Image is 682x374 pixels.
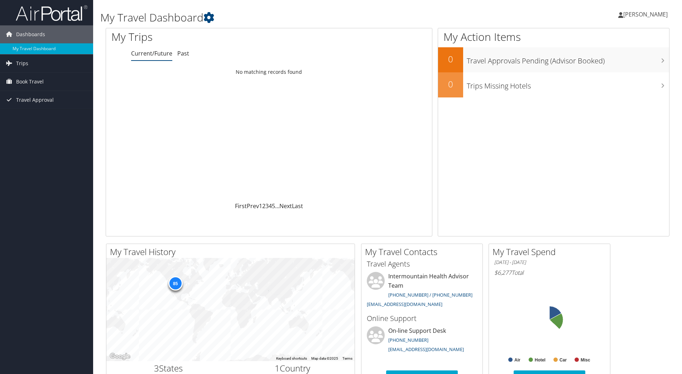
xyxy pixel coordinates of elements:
[16,73,44,91] span: Book Travel
[16,25,45,43] span: Dashboards
[559,358,567,363] text: Car
[311,356,338,360] span: Map data ©2025
[623,10,668,18] span: [PERSON_NAME]
[168,276,182,290] div: 85
[467,77,669,91] h3: Trips Missing Hotels
[131,49,172,57] a: Current/Future
[247,202,259,210] a: Prev
[618,4,675,25] a: [PERSON_NAME]
[292,202,303,210] a: Last
[494,259,605,266] h6: [DATE] - [DATE]
[363,326,481,356] li: On-line Support Desk
[363,272,481,310] li: Intermountain Health Advisor Team
[111,29,291,44] h1: My Trips
[388,337,428,343] a: [PHONE_NUMBER]
[342,356,352,360] a: Terms (opens in new tab)
[275,202,279,210] span: …
[493,246,610,258] h2: My Travel Spend
[438,29,669,44] h1: My Action Items
[367,301,442,307] a: [EMAIL_ADDRESS][DOMAIN_NAME]
[279,202,292,210] a: Next
[581,358,590,363] text: Misc
[154,362,159,374] span: 3
[16,91,54,109] span: Travel Approval
[438,53,463,65] h2: 0
[259,202,262,210] a: 1
[367,313,477,323] h3: Online Support
[276,356,307,361] button: Keyboard shortcuts
[106,66,432,78] td: No matching records found
[388,346,464,353] a: [EMAIL_ADDRESS][DOMAIN_NAME]
[514,358,520,363] text: Air
[177,49,189,57] a: Past
[235,202,247,210] a: First
[535,358,546,363] text: Hotel
[262,202,265,210] a: 2
[365,246,482,258] h2: My Travel Contacts
[467,52,669,66] h3: Travel Approvals Pending (Advisor Booked)
[272,202,275,210] a: 5
[494,269,511,277] span: $6,277
[388,292,472,298] a: [PHONE_NUMBER] / [PHONE_NUMBER]
[438,47,669,72] a: 0Travel Approvals Pending (Advisor Booked)
[108,352,132,361] img: Google
[100,10,483,25] h1: My Travel Dashboard
[265,202,269,210] a: 3
[367,259,477,269] h3: Travel Agents
[269,202,272,210] a: 4
[16,54,28,72] span: Trips
[438,78,463,90] h2: 0
[110,246,355,258] h2: My Travel History
[108,352,132,361] a: Open this area in Google Maps (opens a new window)
[494,269,605,277] h6: Total
[438,72,669,97] a: 0Trips Missing Hotels
[275,362,280,374] span: 1
[16,5,87,21] img: airportal-logo.png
